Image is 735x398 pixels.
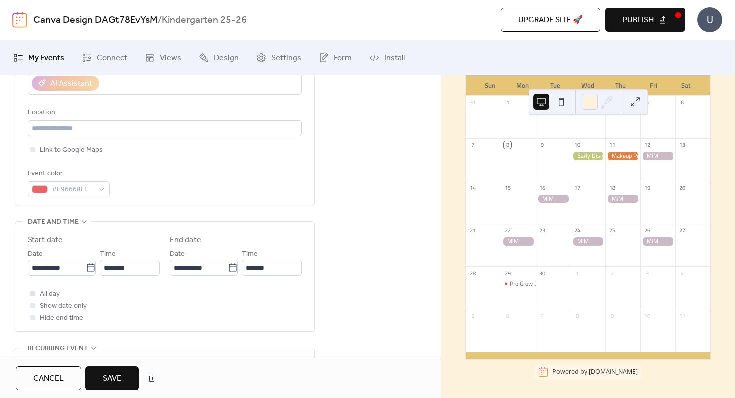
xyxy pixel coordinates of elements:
[28,216,79,228] span: Date and time
[170,248,185,260] span: Date
[623,14,654,26] span: Publish
[501,237,536,246] div: MiM
[28,234,63,246] div: Start date
[643,141,651,149] div: 12
[28,52,64,64] span: My Events
[574,141,581,149] div: 10
[6,44,72,71] a: My Events
[40,312,83,324] span: Hide end time
[74,44,135,71] a: Connect
[469,227,476,234] div: 21
[40,144,103,156] span: Link to Google Maps
[572,76,604,96] div: Wed
[608,312,616,319] div: 9
[571,152,606,160] div: Early Dismissal
[539,76,572,96] div: Tue
[510,280,544,288] div: Pro Grow Day
[501,280,536,288] div: Pro Grow Day
[608,269,616,277] div: 2
[678,312,686,319] div: 11
[103,373,121,385] span: Save
[608,141,616,149] div: 11
[589,368,638,376] a: [DOMAIN_NAME]
[12,12,27,28] img: logo
[474,76,506,96] div: Sun
[504,227,511,234] div: 22
[678,227,686,234] div: 27
[214,52,239,64] span: Design
[539,184,546,191] div: 16
[33,11,158,30] a: Canva Design DAGt78EvYsM
[670,76,702,96] div: Sat
[28,248,43,260] span: Date
[100,248,116,260] span: Time
[643,312,651,319] div: 10
[28,343,88,355] span: Recurring event
[539,141,546,149] div: 9
[271,52,301,64] span: Settings
[40,288,60,300] span: All day
[504,312,511,319] div: 6
[504,184,511,191] div: 15
[605,195,640,203] div: MiM
[469,99,476,106] div: 31
[311,44,359,71] a: Form
[504,141,511,149] div: 8
[608,227,616,234] div: 25
[158,11,162,30] b: /
[697,7,722,32] div: U
[608,184,616,191] div: 18
[539,312,546,319] div: 7
[678,184,686,191] div: 20
[518,14,583,26] span: Upgrade site 🚀
[33,373,64,385] span: Cancel
[643,184,651,191] div: 19
[469,312,476,319] div: 5
[637,76,669,96] div: Fri
[605,152,640,160] div: Makeup Picture Day
[170,234,201,246] div: End date
[678,141,686,149] div: 13
[384,52,405,64] span: Install
[678,269,686,277] div: 4
[334,52,352,64] span: Form
[539,269,546,277] div: 30
[52,184,94,196] span: #E96668FF
[643,227,651,234] div: 26
[362,44,412,71] a: Install
[501,8,600,32] button: Upgrade site 🚀
[137,44,189,71] a: Views
[678,99,686,106] div: 6
[504,99,511,106] div: 1
[574,269,581,277] div: 1
[249,44,309,71] a: Settings
[40,300,87,312] span: Show date only
[28,107,300,119] div: Location
[571,237,606,246] div: MiM
[574,312,581,319] div: 8
[16,366,81,390] button: Cancel
[536,195,571,203] div: MiM
[640,237,675,246] div: MiM
[605,8,685,32] button: Publish
[469,269,476,277] div: 28
[574,227,581,234] div: 24
[552,368,638,376] div: Powered by
[85,366,139,390] button: Save
[539,227,546,234] div: 23
[506,76,539,96] div: Mon
[242,248,258,260] span: Time
[604,76,637,96] div: Thu
[28,168,108,180] div: Event color
[97,52,127,64] span: Connect
[574,184,581,191] div: 17
[160,52,181,64] span: Views
[469,141,476,149] div: 7
[643,269,651,277] div: 3
[504,269,511,277] div: 29
[162,11,247,30] b: Kindergarten 25-26
[191,44,246,71] a: Design
[640,152,675,160] div: MiM
[469,184,476,191] div: 14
